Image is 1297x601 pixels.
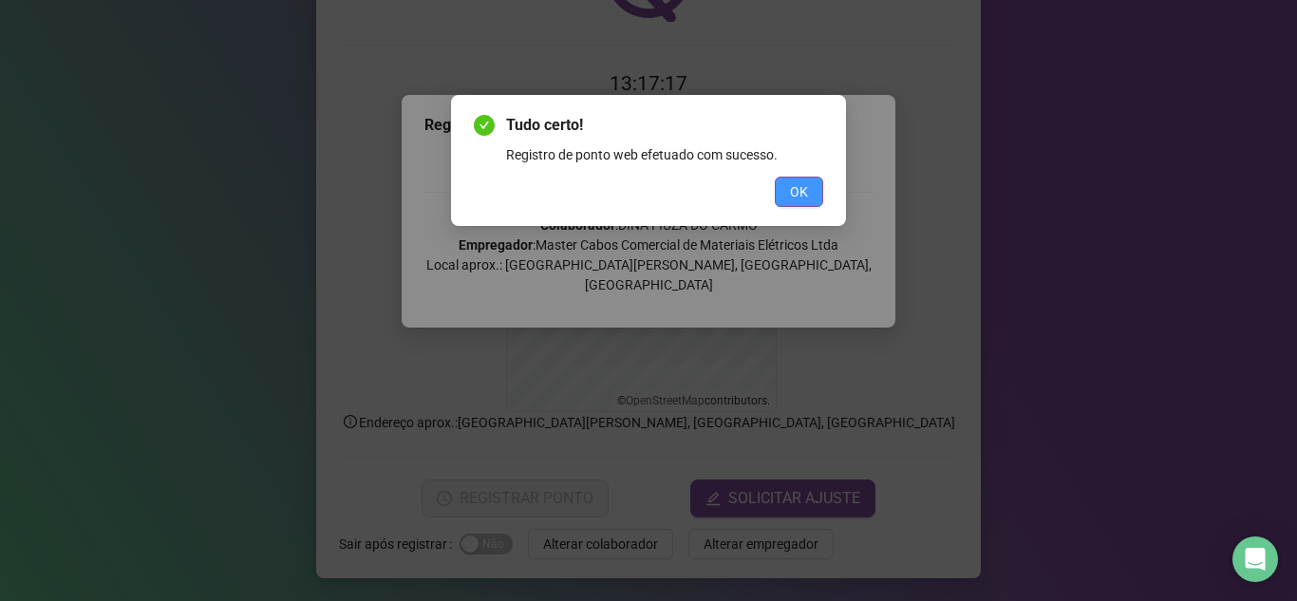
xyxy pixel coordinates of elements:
[506,144,823,165] div: Registro de ponto web efetuado com sucesso.
[1232,536,1278,582] div: Open Intercom Messenger
[790,181,808,202] span: OK
[775,177,823,207] button: OK
[474,115,495,136] span: check-circle
[506,114,823,137] span: Tudo certo!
